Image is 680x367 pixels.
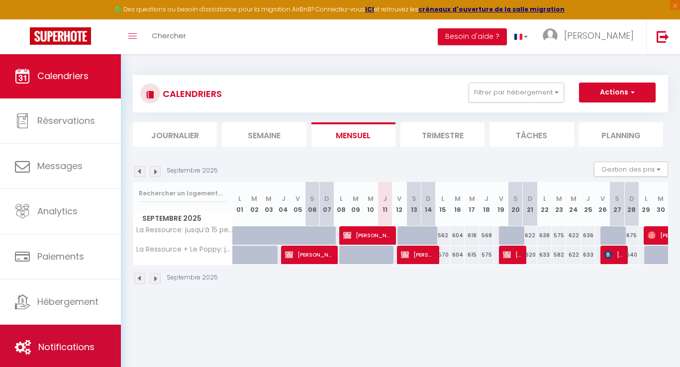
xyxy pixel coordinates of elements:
[571,194,577,203] abbr: M
[508,182,523,226] th: 20
[418,5,565,13] a: créneaux d'ouverture de la salle migration
[363,182,378,226] th: 10
[266,194,272,203] abbr: M
[368,194,374,203] abbr: M
[383,194,387,203] abbr: J
[135,246,234,253] span: La Ressource + Le Poppy: jusqu'à 19 personnes
[629,194,634,203] abbr: D
[556,194,562,203] abbr: M
[37,295,98,308] span: Hébergement
[37,205,78,217] span: Analytics
[295,194,300,203] abbr: V
[455,194,461,203] abbr: M
[450,182,465,226] th: 16
[426,194,431,203] abbr: D
[639,182,653,226] th: 29
[436,182,450,226] th: 15
[407,182,421,226] th: 13
[581,246,595,264] div: 633
[436,226,450,245] div: 562
[535,19,646,54] a: ... [PERSON_NAME]
[8,4,38,34] button: Ouvrir le widget de chat LiveChat
[566,182,581,226] th: 24
[238,194,241,203] abbr: L
[624,226,639,245] div: 675
[285,245,333,264] span: [PERSON_NAME]
[412,194,416,203] abbr: S
[438,28,507,45] button: Besoin d'aide ?
[324,194,329,203] abbr: D
[233,182,247,226] th: 01
[450,226,465,245] div: 604
[513,194,518,203] abbr: S
[441,194,444,203] abbr: L
[349,182,363,226] th: 09
[581,226,595,245] div: 636
[523,246,537,264] div: 620
[581,182,595,226] th: 25
[594,162,668,177] button: Gestion des prix
[499,194,503,203] abbr: V
[586,194,590,203] abbr: J
[604,245,624,264] span: [PERSON_NAME]
[401,245,435,264] span: [PERSON_NAME]
[310,194,314,203] abbr: S
[615,194,619,203] abbr: S
[657,30,669,43] img: logout
[436,246,450,264] div: 570
[543,194,546,203] abbr: L
[503,245,522,264] span: [PERSON_NAME]
[543,28,558,43] img: ...
[552,226,566,245] div: 575
[167,273,218,282] p: Septembre 2025
[144,19,194,54] a: Chercher
[37,70,89,82] span: Calendriers
[489,122,574,147] li: Tâches
[465,246,479,264] div: 615
[479,246,493,264] div: 575
[133,211,232,226] span: Septembre 2025
[353,194,359,203] abbr: M
[365,5,374,13] a: ICI
[645,194,648,203] abbr: L
[392,182,406,226] th: 12
[552,182,566,226] th: 23
[421,182,436,226] th: 14
[537,226,552,245] div: 638
[450,246,465,264] div: 604
[152,30,186,41] span: Chercher
[37,250,84,263] span: Paiements
[343,226,391,245] span: [PERSON_NAME]
[600,194,605,203] abbr: V
[251,194,257,203] abbr: M
[222,122,306,147] li: Semaine
[564,29,634,42] span: [PERSON_NAME]
[276,182,291,226] th: 04
[305,182,319,226] th: 06
[485,194,488,203] abbr: J
[247,182,262,226] th: 02
[160,83,222,105] h3: CALENDRIERS
[133,122,217,147] li: Journalier
[469,83,564,102] button: Filtrer par hébergement
[469,194,475,203] abbr: M
[378,182,392,226] th: 11
[479,182,493,226] th: 18
[320,182,334,226] th: 07
[523,226,537,245] div: 622
[610,182,624,226] th: 27
[38,341,95,353] span: Notifications
[624,246,639,264] div: 540
[552,246,566,264] div: 582
[397,194,401,203] abbr: V
[291,182,305,226] th: 05
[638,322,673,360] iframe: Chat
[523,182,537,226] th: 21
[311,122,395,147] li: Mensuel
[465,182,479,226] th: 17
[579,122,663,147] li: Planning
[465,226,479,245] div: 618
[262,182,276,226] th: 03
